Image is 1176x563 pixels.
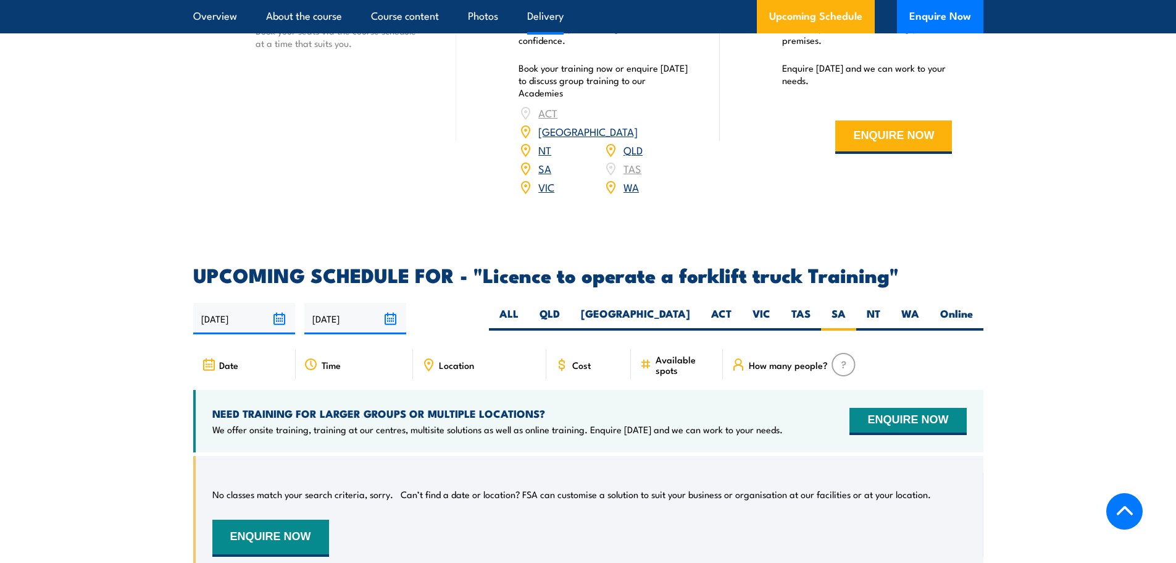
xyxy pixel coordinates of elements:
[656,354,714,375] span: Available spots
[212,423,783,436] p: We offer onsite training, training at our centres, multisite solutions as well as online training...
[623,142,643,157] a: QLD
[304,303,406,334] input: To date
[782,62,953,87] p: Enquire [DATE] and we can work to your needs.
[538,124,638,138] a: [GEOGRAPHIC_DATA]
[538,142,551,157] a: NT
[849,408,966,435] button: ENQUIRE NOW
[835,121,952,154] button: ENQUIRE NOW
[212,488,393,501] p: No classes match your search criteria, sorry.
[529,307,570,331] label: QLD
[212,407,783,420] h4: NEED TRAINING FOR LARGER GROUPS OR MULTIPLE LOCATIONS?
[742,307,781,331] label: VIC
[856,307,891,331] label: NT
[781,307,821,331] label: TAS
[193,266,983,283] h2: UPCOMING SCHEDULE FOR - "Licence to operate a forklift truck Training"
[256,25,426,49] p: Book your seats via the course schedule at a time that suits you.
[821,307,856,331] label: SA
[489,307,529,331] label: ALL
[623,179,639,194] a: WA
[519,62,689,99] p: Book your training now or enquire [DATE] to discuss group training to our Academies
[322,360,341,370] span: Time
[701,307,742,331] label: ACT
[219,360,238,370] span: Date
[439,360,474,370] span: Location
[572,360,591,370] span: Cost
[749,360,828,370] span: How many people?
[212,520,329,557] button: ENQUIRE NOW
[538,161,551,176] a: SA
[538,179,554,194] a: VIC
[570,307,701,331] label: [GEOGRAPHIC_DATA]
[891,307,930,331] label: WA
[930,307,983,331] label: Online
[401,488,931,501] p: Can’t find a date or location? FSA can customise a solution to suit your business or organisation...
[193,303,295,334] input: From date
